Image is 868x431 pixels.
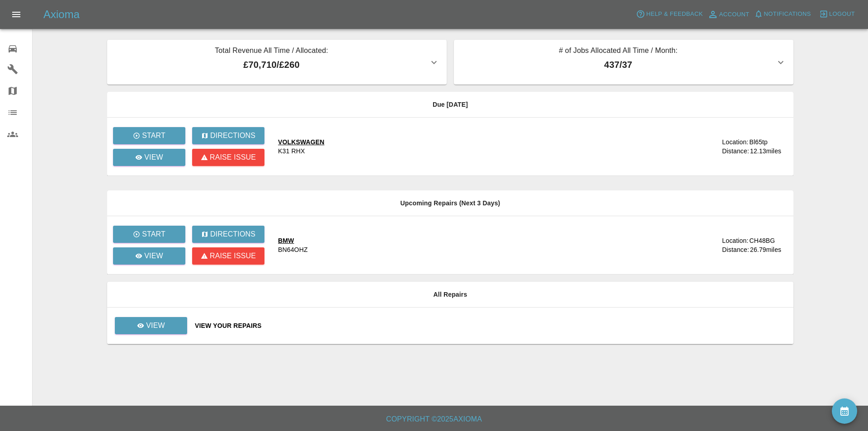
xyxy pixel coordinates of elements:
[107,92,793,118] th: Due [DATE]
[722,245,749,254] div: Distance:
[114,58,429,71] p: £70,710 / £260
[115,317,187,334] a: View
[722,147,749,156] div: Distance:
[114,322,188,329] a: View
[764,9,811,19] span: Notifications
[749,236,775,245] div: CH48BG
[192,127,264,144] button: Directions
[210,229,255,240] p: Directions
[146,320,165,331] p: View
[817,7,857,21] button: Logout
[114,45,429,58] p: Total Revenue All Time / Allocated:
[107,40,447,85] button: Total Revenue All Time / Allocated:£70,710/£260
[43,7,80,22] h5: Axioma
[278,137,325,147] div: VOLKSWAGEN
[461,45,775,58] p: # of Jobs Allocated All Time / Month:
[752,7,813,21] button: Notifications
[719,9,750,20] span: Account
[722,236,748,245] div: Location:
[278,245,308,254] div: BN64OHZ
[210,152,256,163] p: Raise issue
[5,4,27,25] button: Open drawer
[142,130,165,141] p: Start
[210,251,256,261] p: Raise issue
[113,247,185,265] a: View
[7,413,861,426] h6: Copyright © 2025 Axioma
[683,236,786,254] a: Location:CH48BGDistance:26.79miles
[107,190,793,216] th: Upcoming Repairs (Next 3 Days)
[278,236,675,254] a: BMWBN64OHZ
[192,149,264,166] button: Raise issue
[683,137,786,156] a: Location:Bl65tpDistance:12.13miles
[142,229,165,240] p: Start
[750,147,786,156] div: 12.13 miles
[749,137,768,147] div: Bl65tp
[192,247,264,265] button: Raise issue
[113,127,185,144] button: Start
[278,147,305,156] div: K31 RHX
[144,152,163,163] p: View
[722,137,748,147] div: Location:
[192,226,264,243] button: Directions
[278,137,675,156] a: VOLKSWAGENK31 RHX
[832,398,857,424] button: availability
[454,40,793,85] button: # of Jobs Allocated All Time / Month:437/37
[195,321,786,330] a: View Your Repairs
[829,9,855,19] span: Logout
[210,130,255,141] p: Directions
[646,9,703,19] span: Help & Feedback
[278,236,308,245] div: BMW
[750,245,786,254] div: 26.79 miles
[705,7,752,22] a: Account
[144,251,163,261] p: View
[634,7,705,21] button: Help & Feedback
[107,282,793,308] th: All Repairs
[113,226,185,243] button: Start
[113,149,185,166] a: View
[461,58,775,71] p: 437 / 37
